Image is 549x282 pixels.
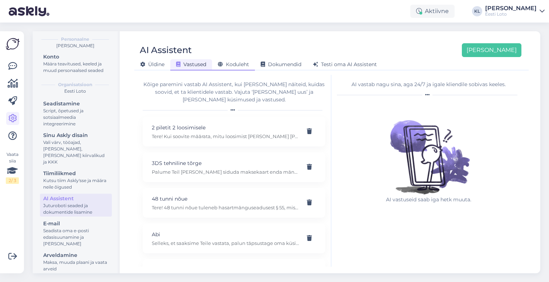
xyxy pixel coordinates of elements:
[40,130,112,166] a: Sinu Askly disainVali värv, tööajad, [PERSON_NAME], [PERSON_NAME] kiirvalikud ja KKK
[40,169,112,192] a: TiimiliikmedKutsu tiim Askly'sse ja määra neile õigused
[261,61,301,68] span: Dokumendid
[143,223,325,253] div: AbiSelleks, et saaksime Teile vastata, palun täpsustage oma küsimust.
[143,81,325,104] div: Kõige paremini vastab AI Assistent, kui [PERSON_NAME] näiteid, kuidas soovid, et ta klientidele v...
[43,170,109,177] div: Tiimiliikmed
[152,266,299,274] p: Arvelduskonto kinnitamine
[152,169,299,175] p: Palume Teil [PERSON_NAME] siduda maksekaart enda mängukontol ning siis uuesti mängukontoga siduda...
[43,202,109,215] div: Juturoboti seaded ja dokumentide lisamine
[6,177,19,184] div: 2 / 3
[140,43,192,57] div: AI Assistent
[6,151,19,184] div: Vaata siia
[43,220,109,227] div: E-mail
[382,196,476,204] p: AI vastuseid saab iga hetk muuta.
[337,81,520,88] div: AI vastab nagu sina, aga 24/7 ja igale kliendile sobivas keeles.
[43,177,109,190] div: Kutsu tiim Askly'sse ja määra neile õigused
[40,250,112,273] a: ArveldamineMaksa, muuda plaani ja vaata arveid
[40,52,112,75] a: KontoMäära teavitused, keeled ja muud personaalsed seaded
[6,37,20,51] img: Askly Logo
[43,227,109,247] div: Seadista oma e-posti edasisuunamine ja [PERSON_NAME]
[38,43,112,49] div: [PERSON_NAME]
[313,61,377,68] span: Testi oma AI Assistent
[43,61,109,74] div: Määra teavitused, keeled ja muud personaalsed seaded
[140,61,164,68] span: Üldine
[152,124,299,132] p: 2 piletit 2 loosimisele
[218,61,249,68] span: Koduleht
[152,204,299,211] p: Tere! 48 tunni nõue tuleneb hasartmänguseadusest § 55, mis ütleb, et ülempiir on mängija poolt va...
[152,230,299,238] p: Abi
[43,139,109,165] div: Vali värv, tööajad, [PERSON_NAME], [PERSON_NAME] kiirvalikud ja KKK
[472,6,482,16] div: KL
[382,101,476,196] img: No qna
[152,195,299,203] p: 48 tunni nõue
[43,108,109,127] div: Script, õpetused ja sotsiaalmeedia integreerimine
[43,100,109,108] div: Seadistamine
[43,195,109,202] div: AI Assistent
[485,5,537,11] div: [PERSON_NAME]
[40,219,112,248] a: E-mailSeadista oma e-posti edasisuunamine ja [PERSON_NAME]
[40,194,112,217] a: AI AssistentJuturoboti seaded ja dokumentide lisamine
[58,81,92,88] b: Organisatsioon
[152,240,299,246] p: Selleks, et saaksime Teile vastata, palun täpsustage oma küsimust.
[43,251,109,259] div: Arveldamine
[40,99,112,128] a: SeadistamineScript, õpetused ja sotsiaalmeedia integreerimine
[485,5,545,17] a: [PERSON_NAME]Eesti Loto
[462,43,521,57] button: [PERSON_NAME]
[38,88,112,94] div: Eesti Loto
[410,5,455,18] div: Aktiivne
[143,188,325,218] div: 48 tunni nõueTere! 48 tunni nõue tuleneb hasartmänguseadusest § 55, mis ütleb, et ülempiir on män...
[176,61,206,68] span: Vastused
[152,133,299,140] p: Tere! Kui soovite määrata, mitu loosimist [PERSON_NAME] [PERSON_NAME] kehtib, siis mänguvälja all...
[43,259,109,272] div: Maksa, muuda plaani ja vaata arveid
[485,11,537,17] div: Eesti Loto
[143,117,325,146] div: 2 piletit 2 loosimiseleTere! Kui soovite määrata, mitu loosimist [PERSON_NAME] [PERSON_NAME] keht...
[43,132,109,139] div: Sinu Askly disain
[143,152,325,182] div: 3DS tehniline tõrgePalume Teil [PERSON_NAME] siduda maksekaart enda mängukontol ning siis uuesti ...
[61,36,89,43] b: Personaalne
[43,53,109,61] div: Konto
[152,159,299,167] p: 3DS tehniline tõrge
